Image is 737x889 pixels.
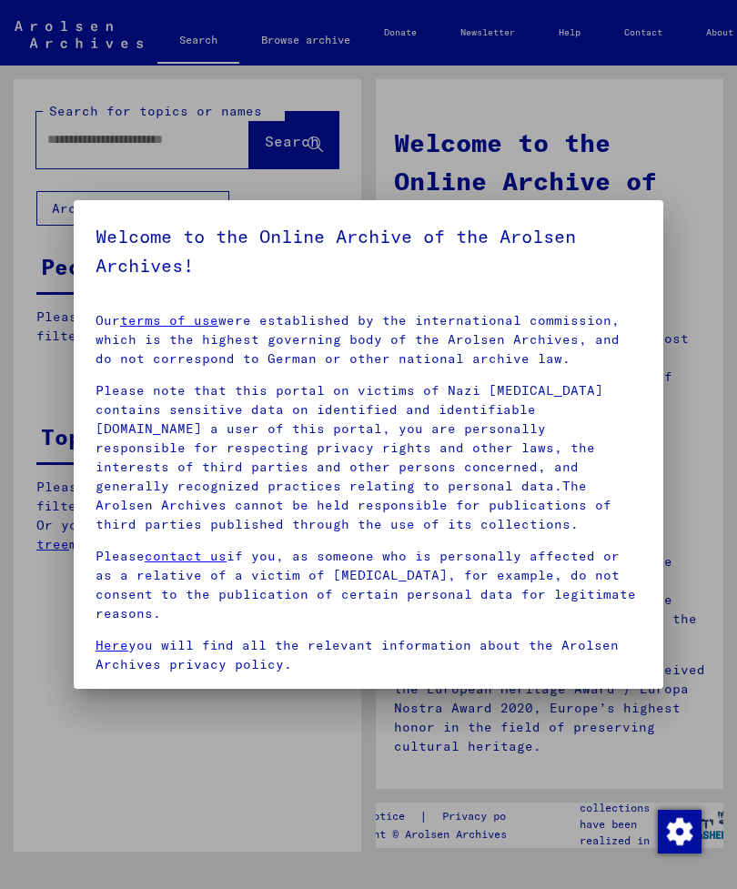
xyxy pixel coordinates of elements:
p: Please note that this portal on victims of Nazi [MEDICAL_DATA] contains sensitive data on identif... [96,381,641,534]
img: Change consent [658,810,702,854]
p: Our were established by the international commission, which is the highest governing body of the ... [96,311,641,369]
p: Please if you, as someone who is personally affected or as a relative of a victim of [MEDICAL_DAT... [96,547,641,623]
h5: Welcome to the Online Archive of the Arolsen Archives! [96,222,641,280]
p: Some of the documents kept in the Arolsen Archives are copies.The originals are stored in other a... [96,687,641,783]
a: terms of use [120,312,218,328]
div: Change consent [657,809,701,853]
a: Here [96,637,128,653]
a: contact us [145,548,227,564]
p: you will find all the relevant information about the Arolsen Archives privacy policy. [96,636,641,674]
